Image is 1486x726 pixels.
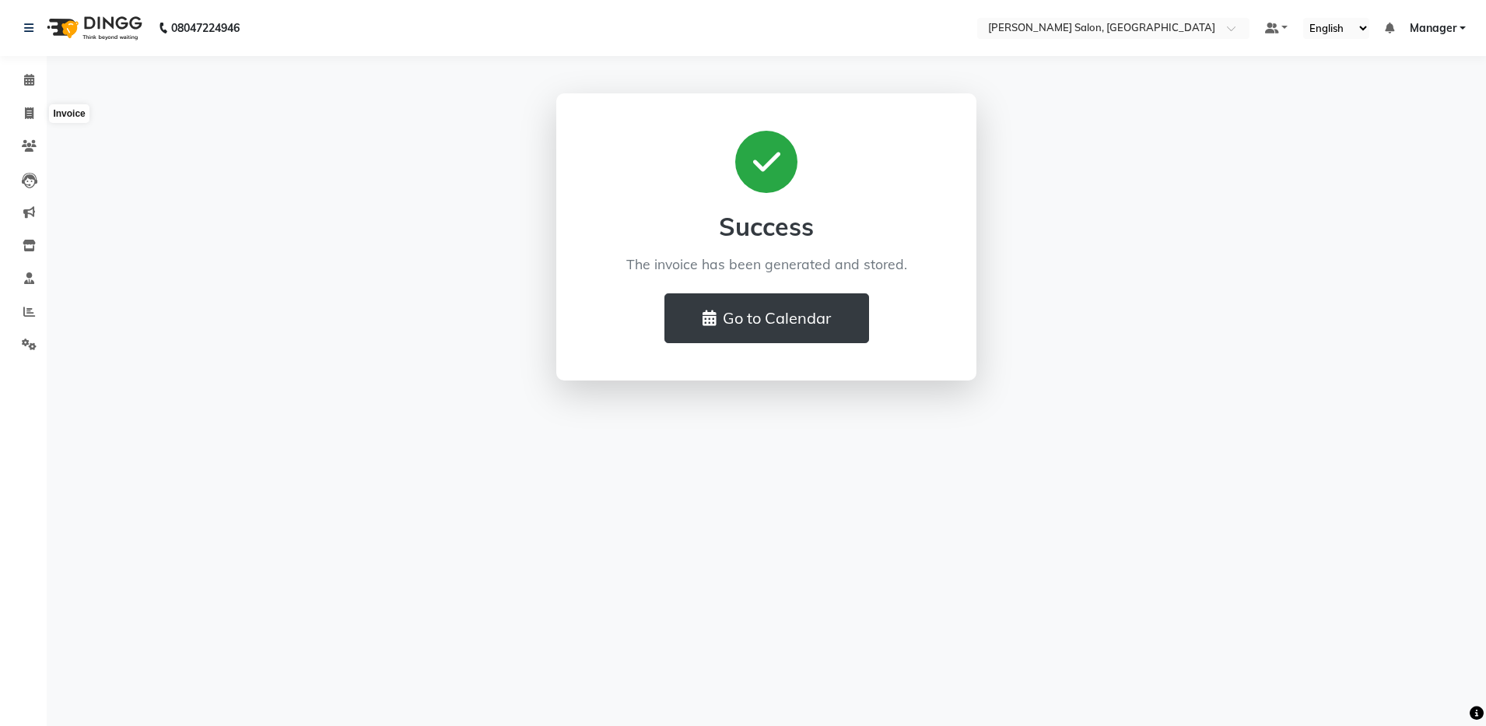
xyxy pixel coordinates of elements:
[40,6,146,50] img: logo
[664,293,869,343] button: Go to Calendar
[594,212,939,241] h2: Success
[594,254,939,274] p: The invoice has been generated and stored.
[171,6,240,50] b: 08047224946
[49,104,89,123] div: Invoice
[1410,20,1456,37] span: Manager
